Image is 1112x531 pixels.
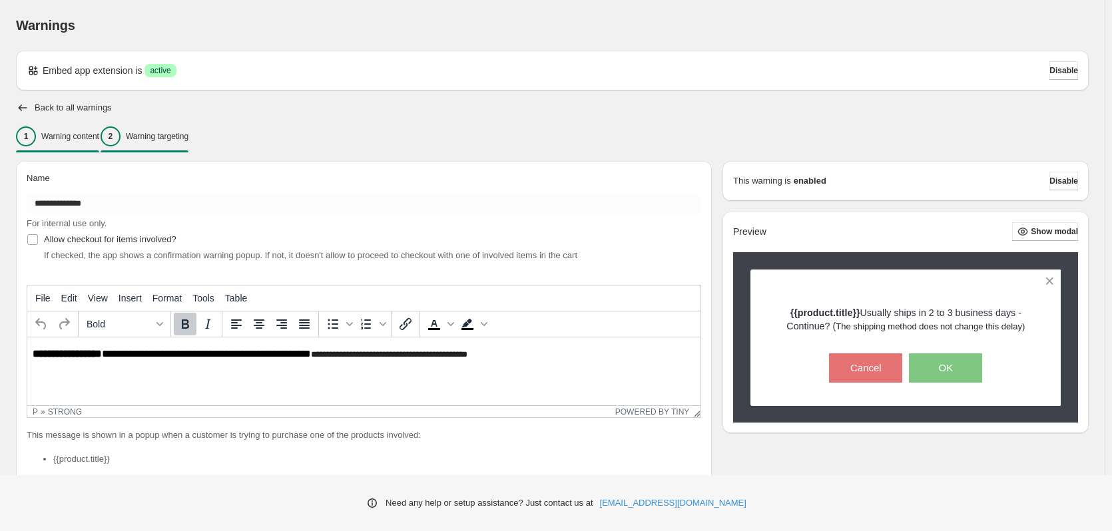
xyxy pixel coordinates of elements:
span: Disable [1049,65,1078,76]
button: Insert/edit link [394,313,417,335]
button: Cancel [829,353,902,383]
strong: {{product.title}} [790,307,860,318]
button: Align left [225,313,248,335]
p: Embed app extension is [43,64,142,77]
p: This warning is [733,174,791,188]
button: Formats [81,313,168,335]
span: If checked, the app shows a confirmation warning popup. If not, it doesn't allow to proceed to ch... [44,250,577,260]
button: Justify [293,313,316,335]
iframe: Rich Text Area [27,337,700,405]
span: Allow checkout for items involved? [44,234,176,244]
button: Align center [248,313,270,335]
span: Warnings [16,18,75,33]
a: [EMAIL_ADDRESS][DOMAIN_NAME] [600,496,746,510]
span: Edit [61,293,77,303]
a: Powered by Tiny [615,407,690,417]
span: Tools [192,293,214,303]
div: Numbered list [355,313,388,335]
span: Bold [87,319,152,329]
div: Text color [423,313,456,335]
p: Warning targeting [126,131,188,142]
span: View [88,293,108,303]
span: Format [152,293,182,303]
div: Bullet list [322,313,355,335]
span: For internal use only. [27,218,107,228]
button: Redo [53,313,75,335]
h2: Preview [733,226,766,238]
button: Show modal [1012,222,1078,241]
span: Table [225,293,247,303]
p: Usually ships in 2 to 3 business days - Continue? ( [774,306,1038,333]
div: Background color [456,313,489,335]
div: p [33,407,38,417]
h2: Back to all warnings [35,102,112,113]
strong: enabled [794,174,826,188]
div: » [41,407,45,417]
li: {{product.title}} [53,452,701,466]
span: Name [27,173,50,183]
button: Disable [1049,172,1078,190]
span: Show modal [1031,226,1078,237]
span: The shipping method does not change this delay) [836,321,1025,331]
button: Italic [196,313,219,335]
span: File [35,293,51,303]
span: Insert [119,293,142,303]
p: This message is shown in a popup when a customer is trying to purchase one of the products involved: [27,429,701,442]
button: Align right [270,313,293,335]
div: Resize [689,406,700,417]
button: OK [909,353,982,383]
button: Undo [30,313,53,335]
div: strong [48,407,82,417]
div: 2 [101,126,121,146]
button: Disable [1049,61,1078,80]
div: 1 [16,126,36,146]
span: Disable [1049,176,1078,186]
p: Warning content [41,131,99,142]
button: 2Warning targeting [101,122,188,150]
button: Bold [174,313,196,335]
span: active [150,65,170,76]
button: 1Warning content [16,122,99,150]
